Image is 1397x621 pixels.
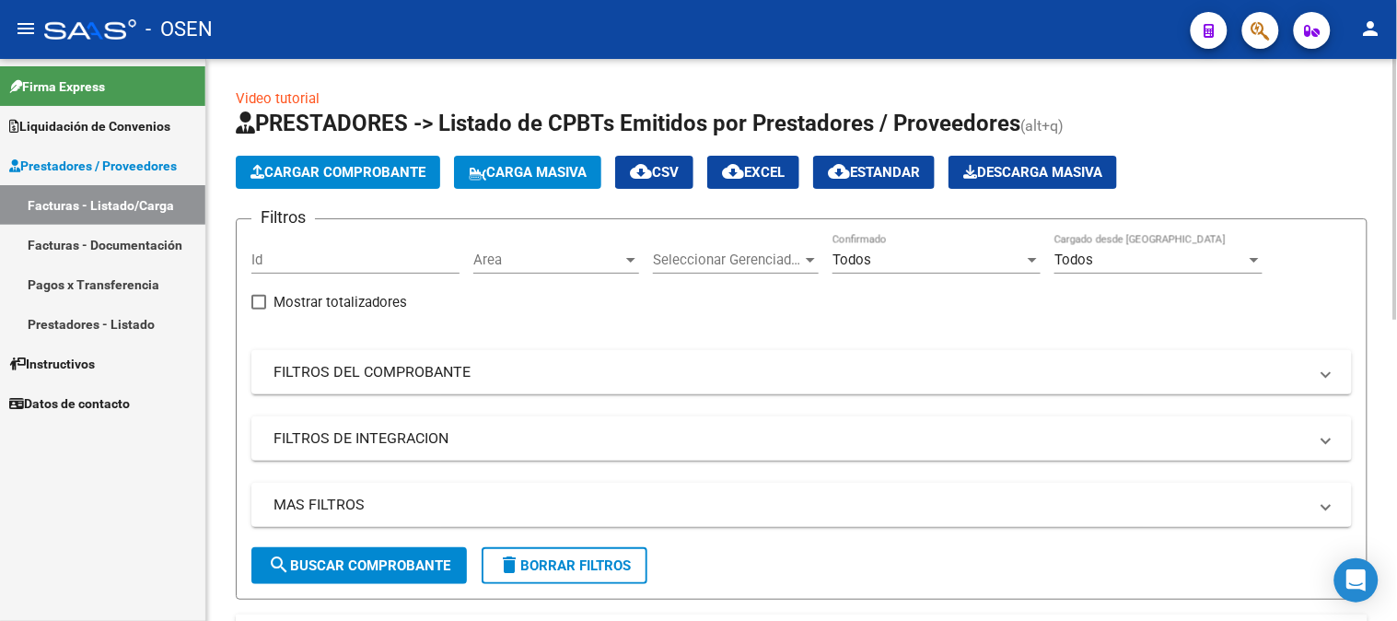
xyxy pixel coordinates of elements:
span: Todos [832,252,871,268]
button: Descarga Masiva [949,156,1117,189]
button: Cargar Comprobante [236,156,440,189]
span: PRESTADORES -> Listado de CPBTs Emitidos por Prestadores / Proveedores [236,111,1020,136]
span: Area [473,252,623,268]
mat-panel-title: FILTROS DE INTEGRACION [274,428,1308,449]
span: Prestadores / Proveedores [9,156,177,176]
button: CSV [615,156,693,189]
mat-expansion-panel-header: MAS FILTROS [251,483,1352,527]
mat-expansion-panel-header: FILTROS DEL COMPROBANTE [251,350,1352,394]
span: Datos de contacto [9,393,130,414]
span: Firma Express [9,76,105,97]
span: Mostrar totalizadores [274,291,407,313]
app-download-masive: Descarga masiva de comprobantes (adjuntos) [949,156,1117,189]
button: Borrar Filtros [482,547,647,584]
button: EXCEL [707,156,799,189]
span: Borrar Filtros [498,557,631,574]
button: Carga Masiva [454,156,601,189]
mat-icon: menu [15,18,37,40]
mat-panel-title: MAS FILTROS [274,495,1308,515]
span: EXCEL [722,164,785,181]
button: Estandar [813,156,935,189]
mat-icon: cloud_download [630,160,652,182]
a: Video tutorial [236,90,320,107]
mat-icon: search [268,554,290,576]
mat-panel-title: FILTROS DEL COMPROBANTE [274,362,1308,382]
span: Liquidación de Convenios [9,116,170,136]
span: Cargar Comprobante [250,164,425,181]
mat-icon: cloud_download [722,160,744,182]
span: Descarga Masiva [963,164,1102,181]
span: Todos [1054,252,1093,268]
div: Open Intercom Messenger [1334,558,1379,603]
span: Seleccionar Gerenciador [653,252,802,268]
span: (alt+q) [1020,117,1064,135]
h3: Filtros [251,205,315,230]
span: Buscar Comprobante [268,557,450,574]
span: Instructivos [9,354,95,374]
span: Carga Masiva [469,164,587,181]
mat-expansion-panel-header: FILTROS DE INTEGRACION [251,416,1352,461]
mat-icon: delete [498,554,520,576]
span: CSV [630,164,679,181]
mat-icon: person [1360,18,1382,40]
mat-icon: cloud_download [828,160,850,182]
span: - OSEN [146,9,213,50]
span: Estandar [828,164,920,181]
button: Buscar Comprobante [251,547,467,584]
